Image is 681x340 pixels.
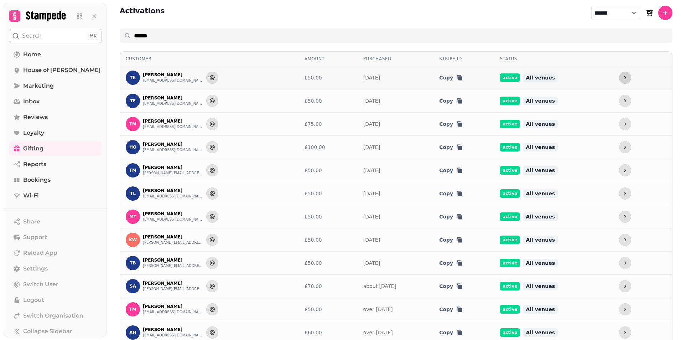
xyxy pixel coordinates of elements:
[439,259,463,267] button: Copy
[305,259,352,267] div: £50.00
[305,190,352,197] div: £50.00
[143,234,203,240] p: [PERSON_NAME]
[305,306,352,313] div: £50.00
[523,212,558,221] span: All venues
[143,188,203,194] p: [PERSON_NAME]
[143,165,203,170] p: [PERSON_NAME]
[23,327,72,336] span: Collapse Sidebar
[500,236,520,244] span: active
[9,47,102,62] a: Home
[126,56,293,62] div: Customer
[143,304,203,309] p: [PERSON_NAME]
[500,143,520,151] span: active
[143,147,203,153] button: [EMAIL_ADDRESS][DOMAIN_NAME]
[305,283,352,290] div: £70.00
[143,263,203,269] button: [PERSON_NAME][EMAIL_ADDRESS][DOMAIN_NAME]
[363,56,428,62] div: Purchased
[129,145,136,150] span: HO
[143,257,203,263] p: [PERSON_NAME]
[439,120,463,128] button: Copy
[439,213,463,220] button: Copy
[619,164,631,176] button: more
[523,143,558,151] span: All venues
[9,141,102,156] a: Gifting
[130,261,136,266] span: TB
[143,280,203,286] p: [PERSON_NAME]
[500,97,520,105] span: active
[523,282,558,290] span: All venues
[9,110,102,124] a: Reviews
[619,187,631,200] button: more
[129,237,137,242] span: KW
[23,249,57,257] span: Reload App
[439,167,463,174] button: Copy
[439,306,463,313] button: Copy
[143,309,203,315] button: [EMAIL_ADDRESS][DOMAIN_NAME]
[363,75,380,81] a: [DATE]
[143,78,203,83] button: [EMAIL_ADDRESS][DOMAIN_NAME]
[439,283,463,290] button: Copy
[206,118,218,130] button: Send to
[305,144,352,151] div: £100.00
[363,168,380,173] a: [DATE]
[619,234,631,246] button: more
[500,305,520,314] span: active
[206,187,218,200] button: Send to
[363,144,380,150] a: [DATE]
[9,157,102,171] a: Reports
[523,166,558,175] span: All venues
[130,98,136,103] span: TF
[9,324,102,339] button: Collapse Sidebar
[23,66,101,74] span: House of [PERSON_NAME]
[206,211,218,223] button: Send to
[9,215,102,229] button: Share
[523,328,558,337] span: All venues
[305,236,352,243] div: £50.00
[9,309,102,323] a: Switch Organisation
[206,72,218,84] button: Send to
[619,257,631,269] button: more
[9,262,102,276] a: Settings
[500,259,520,267] span: active
[143,95,203,101] p: [PERSON_NAME]
[619,326,631,339] button: more
[363,214,380,220] a: [DATE]
[206,257,218,269] button: Send to
[619,141,631,153] button: more
[143,118,203,124] p: [PERSON_NAME]
[9,94,102,109] a: Inbox
[129,330,136,335] span: AH
[129,214,136,219] span: MT
[305,74,352,81] div: £50.00
[143,141,203,147] p: [PERSON_NAME]
[439,56,488,62] div: Stripe ID
[130,75,136,80] span: TK
[206,280,218,292] button: Send to
[9,293,102,307] button: Logout
[206,141,218,153] button: Send to
[23,311,83,320] span: Switch Organisation
[305,56,352,62] div: Amount
[23,82,54,90] span: Marketing
[500,166,520,175] span: active
[130,191,136,196] span: TL
[363,283,396,289] a: about [DATE]
[206,303,218,315] button: Send to
[120,6,165,20] h2: Activations
[363,191,380,196] a: [DATE]
[9,79,102,93] a: Marketing
[305,213,352,220] div: £50.00
[523,189,558,198] span: All venues
[9,246,102,260] button: Reload App
[9,29,102,43] button: Search⌘K
[523,236,558,244] span: All venues
[363,98,380,104] a: [DATE]
[500,56,608,62] div: Status
[523,73,558,82] span: All venues
[23,160,46,169] span: Reports
[305,167,352,174] div: £50.00
[619,280,631,292] button: more
[129,168,136,173] span: TM
[439,74,463,81] button: Copy
[619,72,631,84] button: more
